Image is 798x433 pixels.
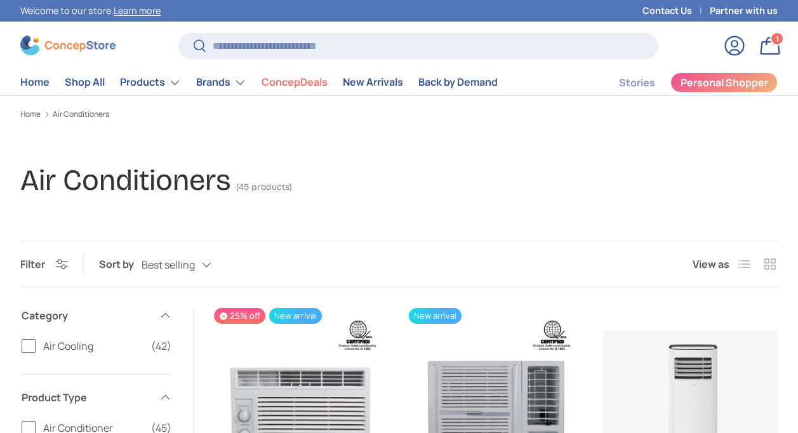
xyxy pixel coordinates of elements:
a: Brands [196,70,246,95]
nav: Secondary [589,70,778,95]
span: View as [693,256,729,272]
span: New arrival [409,308,462,324]
h1: Air Conditioners [20,163,231,197]
a: New Arrivals [343,70,403,95]
a: Back by Demand [418,70,498,95]
summary: Products [112,70,189,95]
a: Partner with us [710,4,778,18]
span: New arrival [269,308,322,324]
label: Sort by [99,256,142,272]
a: Stories [619,70,655,95]
button: Best selling [142,254,237,276]
span: Personal Shopper [681,77,768,88]
a: Learn more [114,4,161,17]
a: Home [20,70,50,95]
span: (45 products) [236,182,292,192]
summary: Brands [189,70,254,95]
span: Best selling [142,259,195,271]
span: (42) [151,338,171,354]
span: Air Cooling [43,338,143,354]
span: 25% off [214,308,265,324]
a: Air Conditioners [53,110,109,118]
a: Personal Shopper [670,72,778,93]
summary: Category [22,293,171,338]
p: Welcome to our store. [20,4,161,18]
a: ConcepDeals [262,70,328,95]
img: ConcepStore [20,36,116,55]
button: Filter [20,257,68,271]
span: Category [22,308,151,323]
nav: Primary [20,70,498,95]
span: 1 [776,34,779,43]
a: Home [20,110,41,118]
a: Contact Us [642,4,710,18]
a: Shop All [65,70,105,95]
a: Products [120,70,181,95]
summary: Product Type [22,375,171,420]
nav: Breadcrumbs [20,109,778,120]
span: Filter [20,257,45,271]
span: Product Type [22,390,151,405]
